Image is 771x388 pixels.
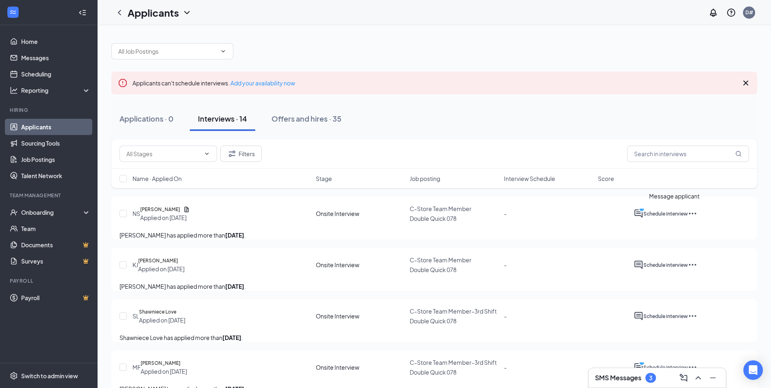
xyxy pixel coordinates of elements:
input: All Stages [126,149,200,158]
input: Search in interviews [627,146,749,162]
a: Messages [21,50,91,66]
div: Onsite Interview [316,363,359,371]
div: Reporting [21,86,91,94]
a: Talent Network [21,168,91,184]
svg: MagnifyingGlass [735,150,742,157]
span: Schedule interview [643,313,688,319]
a: Team [21,220,91,237]
a: Home [21,33,91,50]
p: Double Quick 078 [410,266,499,274]
span: - [504,312,507,320]
svg: Ellipses [688,209,697,218]
span: - [504,210,507,217]
span: C-Store Team Member-3rd Shift [410,307,497,315]
button: Filter Filters [220,146,262,162]
div: KJ [132,261,138,269]
span: Schedule interview [643,364,688,371]
svg: Collapse [78,9,87,17]
button: Schedule interview [643,260,688,270]
span: - [504,364,507,371]
span: C-Store Team Member [410,256,471,264]
input: All Job Postings [118,47,217,56]
button: Minimize [706,371,719,384]
svg: WorkstreamLogo [9,8,17,16]
svg: UserCheck [10,208,18,216]
span: - [504,261,507,268]
p: [PERSON_NAME] has applied more than . [119,231,749,240]
p: Double Quick 078 [410,317,499,325]
div: SL [132,312,139,320]
svg: ChevronUp [693,373,703,383]
div: Onsite Interview [316,312,359,320]
div: Hiring [10,107,89,113]
svg: ActiveChat [634,311,643,321]
svg: Minimize [708,373,718,383]
div: Applied on [DATE] [138,265,185,273]
span: Job posting [410,174,440,183]
div: Onboarding [21,208,84,216]
span: Schedule interview [643,211,688,217]
a: Scheduling [21,66,91,82]
div: Applied on [DATE] [141,367,187,375]
svg: ComposeMessage [679,373,688,383]
svg: Settings [10,372,18,380]
div: Onsite Interview [316,209,359,218]
svg: ActiveChat [634,260,643,270]
h5: [PERSON_NAME] [138,257,178,265]
a: PayrollCrown [21,290,91,306]
a: Add your availability now [230,79,295,87]
svg: Filter [227,149,237,159]
p: [PERSON_NAME] has applied more than . [119,282,749,291]
svg: Ellipses [688,362,697,372]
div: D# [745,9,753,16]
div: Applied on [DATE] [139,316,185,324]
button: ComposeMessage [677,371,690,384]
span: Stage [316,174,332,183]
button: ChevronUp [692,371,705,384]
svg: PrimaryDot [639,205,648,215]
a: ChevronLeft [115,8,124,17]
svg: Error [118,78,128,88]
div: Applied on [DATE] [140,214,190,222]
svg: PrimaryDot [639,359,648,369]
a: Applicants [21,119,91,135]
span: Applicants can't schedule interviews. [132,79,295,87]
div: MF [132,363,141,371]
div: Team Management [10,192,89,199]
div: Payroll [10,277,89,284]
div: Open Intercom Messenger [743,360,763,380]
span: Score [598,174,614,183]
svg: Notifications [708,8,718,17]
p: Double Quick 078 [410,214,499,222]
h3: SMS Messages [595,373,641,382]
svg: ActiveChat [634,209,643,218]
div: NS [132,209,140,218]
div: 3 [649,375,652,381]
svg: Cross [741,78,751,88]
div: Offers and hires · 35 [271,113,341,124]
a: Job Postings [21,151,91,168]
button: Schedule interview [643,362,688,372]
a: Sourcing Tools [21,135,91,151]
svg: ChevronDown [204,150,210,157]
div: Applications · 0 [119,113,174,124]
a: SurveysCrown [21,253,91,269]
svg: ChevronDown [182,8,192,17]
span: C-Store Team Member-3rd Shift [410,359,497,366]
svg: QuestionInfo [726,8,736,17]
span: C-Store Team Member [410,205,471,212]
span: Interview Schedule [504,174,555,183]
h5: Shawniece Love [139,308,176,316]
b: [DATE] [225,231,244,239]
span: Schedule interview [643,262,688,268]
svg: Document [183,206,190,213]
div: Onsite Interview [316,261,359,269]
b: [DATE] [225,283,244,290]
h5: [PERSON_NAME] [141,359,180,367]
div: Switch to admin view [21,372,78,380]
div: Message applicant [649,192,699,201]
svg: ActiveChat [634,362,643,372]
div: Interviews · 14 [198,113,247,124]
b: [DATE] [222,334,241,341]
span: Name · Applied On [132,174,182,183]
